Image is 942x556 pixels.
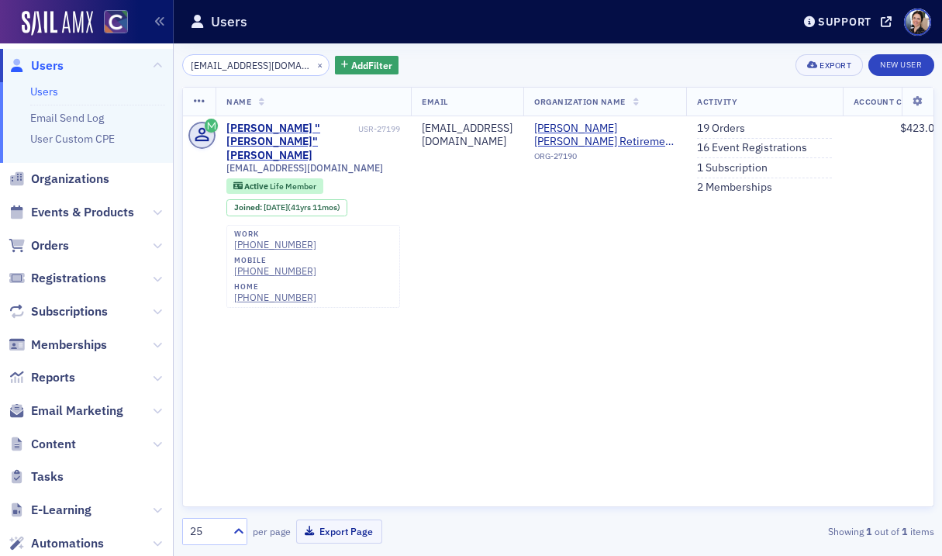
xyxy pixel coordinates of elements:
span: Automations [31,535,104,552]
img: SailAMX [104,10,128,34]
a: [PHONE_NUMBER] [234,265,316,277]
div: [EMAIL_ADDRESS][DOMAIN_NAME] [422,122,512,149]
span: Content [31,436,76,453]
div: Export [820,61,851,70]
img: SailAMX [22,11,93,36]
button: × [313,57,327,71]
span: Subscriptions [31,303,108,320]
span: Tasks [31,468,64,485]
a: View Homepage [93,10,128,36]
a: 19 Orders [697,122,745,136]
span: Organizations [31,171,109,188]
button: Export [795,54,863,76]
span: Registrations [31,270,106,287]
div: ORG-27190 [534,151,675,167]
span: Life Member [270,181,316,192]
a: [PERSON_NAME] [PERSON_NAME] Retirement Community [534,122,675,149]
a: [PERSON_NAME] "[PERSON_NAME]" [PERSON_NAME] [226,122,356,163]
span: Activity [697,96,737,107]
div: home [234,282,316,292]
a: Email Marketing [9,402,123,420]
a: Orders [9,237,69,254]
a: Registrations [9,270,106,287]
a: 2 Memberships [697,181,772,195]
a: Tasks [9,468,64,485]
div: mobile [234,256,316,265]
span: Active [244,181,270,192]
span: Users [31,57,64,74]
span: Add Filter [351,58,392,72]
div: USR-27199 [358,124,400,134]
input: Search… [182,54,330,76]
a: Memberships [9,337,107,354]
strong: 1 [899,524,910,538]
a: 1 Subscription [697,161,768,175]
span: Memberships [31,337,107,354]
a: Email Send Log [30,111,104,125]
span: [EMAIL_ADDRESS][DOMAIN_NAME] [226,162,383,174]
span: Name [226,96,251,107]
span: E-Learning [31,502,91,519]
a: Reports [9,369,75,386]
span: Profile [904,9,931,36]
a: Subscriptions [9,303,108,320]
div: work [234,230,316,239]
label: per page [253,524,291,538]
a: Users [30,85,58,98]
span: Frasier Meadows Retirement Community [534,122,675,149]
div: Active: Active: Life Member [226,178,323,194]
span: [DATE] [264,202,288,212]
div: (41yrs 11mos) [264,202,340,212]
a: E-Learning [9,502,91,519]
a: New User [868,54,933,76]
h1: Users [211,12,247,31]
div: Joined: 1983-09-22 00:00:00 [226,199,347,216]
span: Events & Products [31,204,134,221]
div: 25 [190,523,224,540]
a: Organizations [9,171,109,188]
button: AddFilter [335,56,399,75]
a: Automations [9,535,104,552]
a: Content [9,436,76,453]
span: Email [422,96,448,107]
a: Active Life Member [233,181,316,191]
a: [PHONE_NUMBER] [234,239,316,250]
span: Organization Name [534,96,626,107]
span: Account Credit [854,96,927,107]
a: 16 Event Registrations [697,141,807,155]
a: Events & Products [9,204,134,221]
span: Reports [31,369,75,386]
div: Support [818,15,871,29]
strong: 1 [864,524,875,538]
span: Orders [31,237,69,254]
button: Export Page [296,520,382,544]
span: Joined : [234,202,264,212]
span: Email Marketing [31,402,123,420]
a: User Custom CPE [30,132,115,146]
a: Users [9,57,64,74]
a: [PHONE_NUMBER] [234,292,316,303]
div: Showing out of items [694,524,933,538]
span: $423.00 [900,121,940,135]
